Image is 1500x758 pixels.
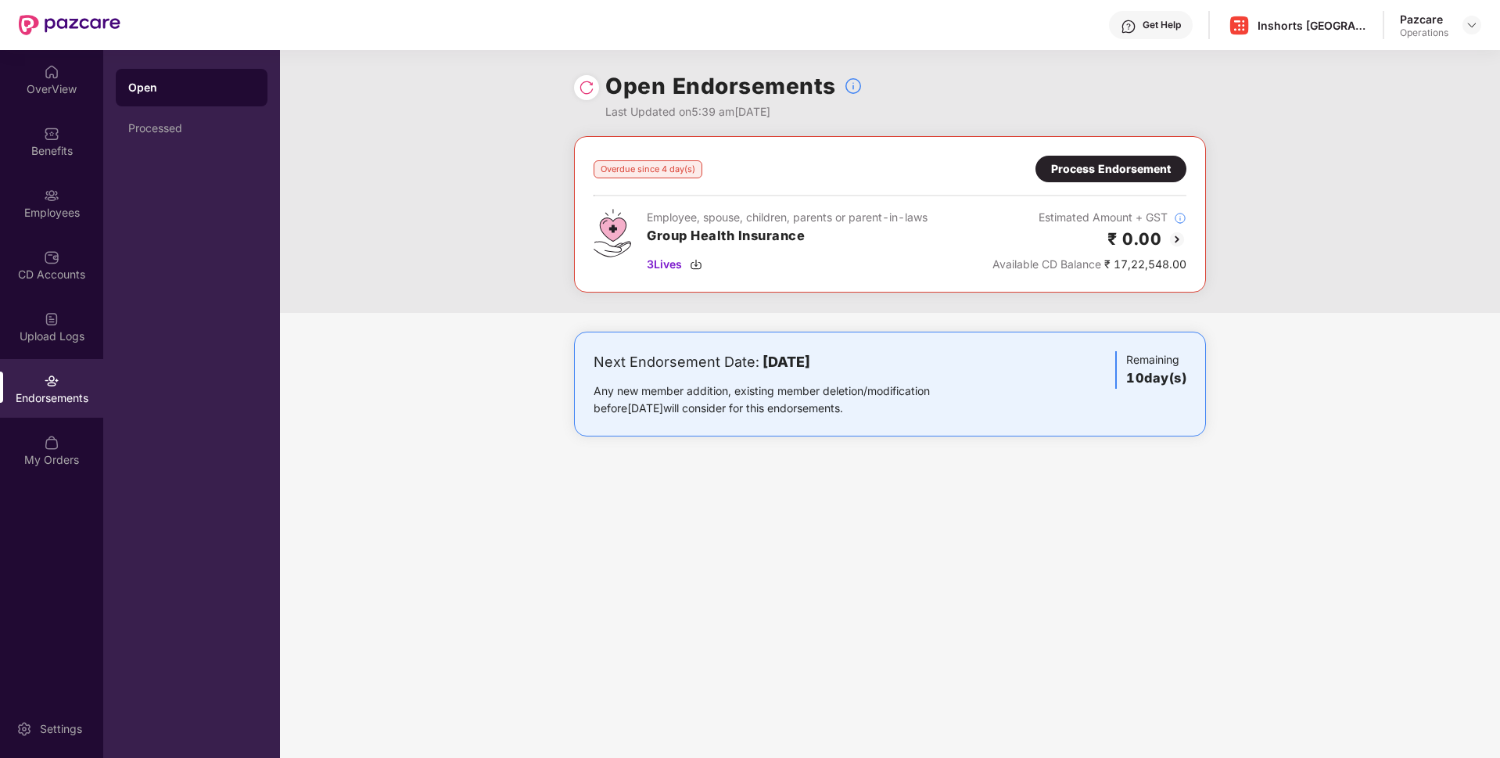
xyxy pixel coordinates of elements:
[44,373,59,389] img: svg+xml;base64,PHN2ZyBpZD0iRW5kb3JzZW1lbnRzIiB4bWxucz0iaHR0cDovL3d3dy53My5vcmcvMjAwMC9zdmciIHdpZH...
[1174,212,1186,225] img: svg+xml;base64,PHN2ZyBpZD0iSW5mb18tXzMyeDMyIiBkYXRhLW5hbWU9IkluZm8gLSAzMngzMiIgeG1sbnM9Imh0dHA6Ly...
[1400,12,1448,27] div: Pazcare
[1258,18,1367,33] div: Inshorts [GEOGRAPHIC_DATA] Advertising And Services Private Limited
[1228,14,1251,37] img: Inshorts%20Logo.png
[44,311,59,327] img: svg+xml;base64,PHN2ZyBpZD0iVXBsb2FkX0xvZ3MiIGRhdGEtbmFtZT0iVXBsb2FkIExvZ3MiIHhtbG5zPSJodHRwOi8vd3...
[647,256,682,273] span: 3 Lives
[1051,160,1171,178] div: Process Endorsement
[763,354,810,370] b: [DATE]
[594,160,702,178] div: Overdue since 4 day(s)
[605,69,836,103] h1: Open Endorsements
[992,257,1101,271] span: Available CD Balance
[1168,230,1186,249] img: svg+xml;base64,PHN2ZyBpZD0iQmFjay0yMHgyMCIgeG1sbnM9Imh0dHA6Ly93d3cudzMub3JnLzIwMDAvc3ZnIiB3aWR0aD...
[35,721,87,737] div: Settings
[605,103,863,120] div: Last Updated on 5:39 am[DATE]
[647,209,928,226] div: Employee, spouse, children, parents or parent-in-laws
[1400,27,1448,39] div: Operations
[992,209,1186,226] div: Estimated Amount + GST
[128,122,255,135] div: Processed
[992,256,1186,273] div: ₹ 17,22,548.00
[16,721,32,737] img: svg+xml;base64,PHN2ZyBpZD0iU2V0dGluZy0yMHgyMCIgeG1sbnM9Imh0dHA6Ly93d3cudzMub3JnLzIwMDAvc3ZnIiB3aW...
[594,383,979,417] div: Any new member addition, existing member deletion/modification before [DATE] will consider for th...
[1115,351,1186,389] div: Remaining
[1121,19,1136,34] img: svg+xml;base64,PHN2ZyBpZD0iSGVscC0zMngzMiIgeG1sbnM9Imh0dHA6Ly93d3cudzMub3JnLzIwMDAvc3ZnIiB3aWR0aD...
[44,126,59,142] img: svg+xml;base64,PHN2ZyBpZD0iQmVuZWZpdHMiIHhtbG5zPSJodHRwOi8vd3d3LnczLm9yZy8yMDAwL3N2ZyIgd2lkdGg9Ij...
[44,64,59,80] img: svg+xml;base64,PHN2ZyBpZD0iSG9tZSIgeG1sbnM9Imh0dHA6Ly93d3cudzMub3JnLzIwMDAvc3ZnIiB3aWR0aD0iMjAiIG...
[690,258,702,271] img: svg+xml;base64,PHN2ZyBpZD0iRG93bmxvYWQtMzJ4MzIiIHhtbG5zPSJodHRwOi8vd3d3LnczLm9yZy8yMDAwL3N2ZyIgd2...
[647,226,928,246] h3: Group Health Insurance
[1143,19,1181,31] div: Get Help
[594,351,979,373] div: Next Endorsement Date:
[579,80,594,95] img: svg+xml;base64,PHN2ZyBpZD0iUmVsb2FkLTMyeDMyIiB4bWxucz0iaHR0cDovL3d3dy53My5vcmcvMjAwMC9zdmciIHdpZH...
[19,15,120,35] img: New Pazcare Logo
[44,250,59,265] img: svg+xml;base64,PHN2ZyBpZD0iQ0RfQWNjb3VudHMiIGRhdGEtbmFtZT0iQ0QgQWNjb3VudHMiIHhtbG5zPSJodHRwOi8vd3...
[844,77,863,95] img: svg+xml;base64,PHN2ZyBpZD0iSW5mb18tXzMyeDMyIiBkYXRhLW5hbWU9IkluZm8gLSAzMngzMiIgeG1sbnM9Imh0dHA6Ly...
[44,188,59,203] img: svg+xml;base64,PHN2ZyBpZD0iRW1wbG95ZWVzIiB4bWxucz0iaHR0cDovL3d3dy53My5vcmcvMjAwMC9zdmciIHdpZHRoPS...
[1107,226,1161,252] h2: ₹ 0.00
[128,80,255,95] div: Open
[1126,368,1186,389] h3: 10 day(s)
[1466,19,1478,31] img: svg+xml;base64,PHN2ZyBpZD0iRHJvcGRvd24tMzJ4MzIiIHhtbG5zPSJodHRwOi8vd3d3LnczLm9yZy8yMDAwL3N2ZyIgd2...
[594,209,631,257] img: svg+xml;base64,PHN2ZyB4bWxucz0iaHR0cDovL3d3dy53My5vcmcvMjAwMC9zdmciIHdpZHRoPSI0Ny43MTQiIGhlaWdodD...
[44,435,59,451] img: svg+xml;base64,PHN2ZyBpZD0iTXlfT3JkZXJzIiBkYXRhLW5hbWU9Ik15IE9yZGVycyIgeG1sbnM9Imh0dHA6Ly93d3cudz...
